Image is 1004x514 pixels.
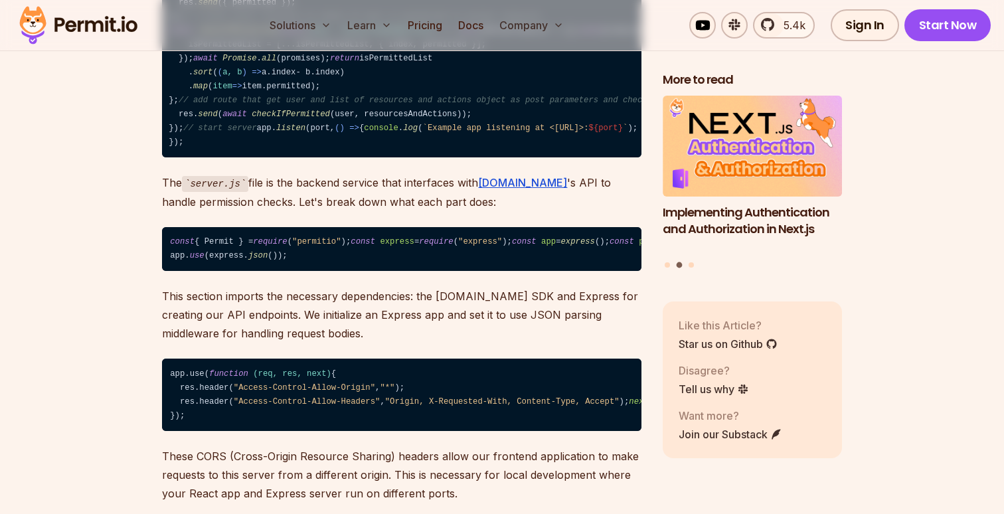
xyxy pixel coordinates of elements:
[478,176,567,189] a: [DOMAIN_NAME]
[162,447,641,503] p: These CORS (Cross-Origin Resource Sharing) headers allow our frontend application to make request...
[423,124,628,133] span: `Example app listening at <[URL]>: `
[212,82,232,91] span: item
[222,110,247,119] span: await
[179,96,750,105] span: // add route that get user and list of resources and actions object as post parameters and check ...
[190,251,205,260] span: use
[589,124,623,133] span: ${port}
[234,397,380,406] span: "Access-Control-Allow-Headers"
[665,262,670,268] button: Go to slide 1
[364,124,398,133] span: console
[342,12,397,39] button: Learn
[198,110,217,119] span: send
[679,317,778,333] p: Like this Article?
[162,227,641,272] code: { Permit } = ( ); = ( ); = (); = 4000; app. (express. ());
[218,68,262,77] span: ( ) =>
[677,262,683,268] button: Go to slide 2
[234,383,375,392] span: "Access-Control-Allow-Origin"
[253,237,287,246] span: require
[162,359,641,431] code: app.use( { res.header( , ); res.header( , ); (); });
[831,9,899,41] a: Sign In
[292,237,341,246] span: "permitio"
[679,381,749,397] a: Tell us why
[419,237,453,246] span: require
[776,17,805,33] span: 5.4k
[663,72,842,88] h2: More to read
[402,12,448,39] a: Pricing
[193,82,208,91] span: map
[380,237,414,246] span: express
[679,363,749,379] p: Disagree?
[253,369,331,379] span: (req, res, next)
[679,408,782,424] p: Want more?
[663,96,842,270] div: Posts
[351,237,375,246] span: const
[663,96,842,254] li: 2 of 3
[753,12,815,39] a: 5.4k
[222,68,242,77] span: a, b
[904,9,991,41] a: Start Now
[13,3,143,48] img: Permit logo
[315,68,340,77] span: index
[689,262,694,268] button: Go to slide 3
[162,173,641,211] p: The file is the backend service that interfaces with 's API to handle permission checks. Let's br...
[193,54,218,63] span: await
[610,237,634,246] span: const
[222,54,256,63] span: Promise
[162,287,641,343] p: This section imports the necessary dependencies: the [DOMAIN_NAME] SDK and Express for creating o...
[252,110,330,119] span: checkIfPermitted
[629,397,648,406] span: next
[494,12,569,39] button: Company
[212,82,242,91] span: =>
[209,369,248,379] span: function
[170,237,195,246] span: const
[262,54,276,63] span: all
[663,205,842,238] h3: Implementing Authentication and Authorization in Next.js
[663,96,842,254] a: Implementing Authentication and Authorization in Next.jsImplementing Authentication and Authoriza...
[541,237,556,246] span: app
[663,96,842,197] img: Implementing Authentication and Authorization in Next.js
[458,237,502,246] span: "express"
[679,426,782,442] a: Join our Substack
[403,124,418,133] span: log
[330,54,359,63] span: return
[385,397,620,406] span: "Origin, X-Requested-With, Content-Type, Accept"
[335,124,359,133] span: () =>
[248,251,268,260] span: json
[182,176,248,192] code: server.js
[560,237,594,246] span: express
[272,68,296,77] span: index
[512,237,537,246] span: const
[264,12,337,39] button: Solutions
[639,237,658,246] span: port
[453,12,489,39] a: Docs
[679,336,778,352] a: Star us on Github
[193,68,212,77] span: sort
[276,124,305,133] span: listen
[266,82,310,91] span: permitted
[183,124,256,133] span: // start server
